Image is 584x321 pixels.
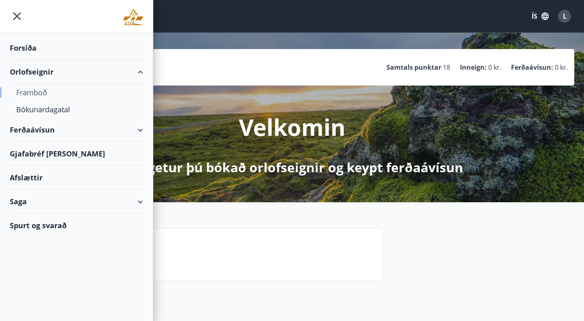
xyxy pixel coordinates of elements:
[10,36,143,60] div: Forsíða
[555,6,574,26] button: L
[123,9,143,25] img: union_logo
[239,111,346,142] p: Velkomin
[460,63,487,72] p: Inneign :
[555,63,568,72] span: 0 kr.
[16,84,137,101] div: Framboð
[443,63,450,72] span: 18
[69,249,376,263] p: Spurt og svarað
[10,9,24,24] button: menu
[563,12,567,21] span: L
[10,118,143,142] div: Ferðaávísun
[10,214,143,237] div: Spurt og svarað
[16,101,137,118] div: Bókunardagatal
[386,63,441,72] p: Samtals punktar
[10,142,143,166] div: Gjafabréf [PERSON_NAME]
[10,60,143,84] div: Orlofseignir
[121,158,463,176] p: Hér getur þú bókað orlofseignir og keypt ferðaávísun
[10,190,143,214] div: Saga
[488,63,501,72] span: 0 kr.
[511,63,553,72] p: Ferðaávísun :
[527,9,553,24] button: ÍS
[10,166,143,190] div: Afslættir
